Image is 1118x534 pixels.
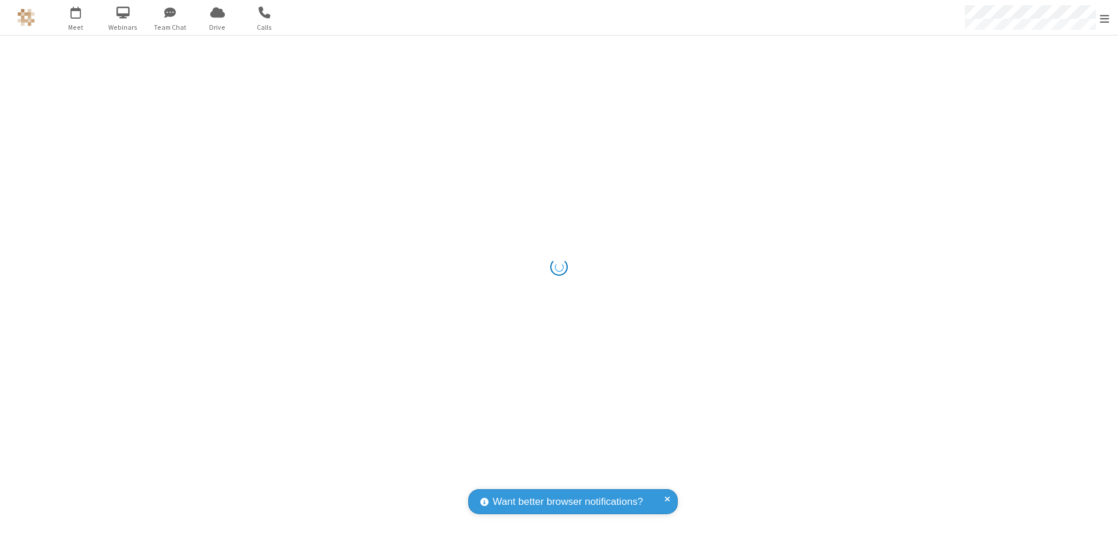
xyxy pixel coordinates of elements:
[493,494,643,510] span: Want better browser notifications?
[54,22,98,33] span: Meet
[243,22,286,33] span: Calls
[17,9,35,26] img: QA Selenium DO NOT DELETE OR CHANGE
[196,22,239,33] span: Drive
[148,22,192,33] span: Team Chat
[101,22,145,33] span: Webinars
